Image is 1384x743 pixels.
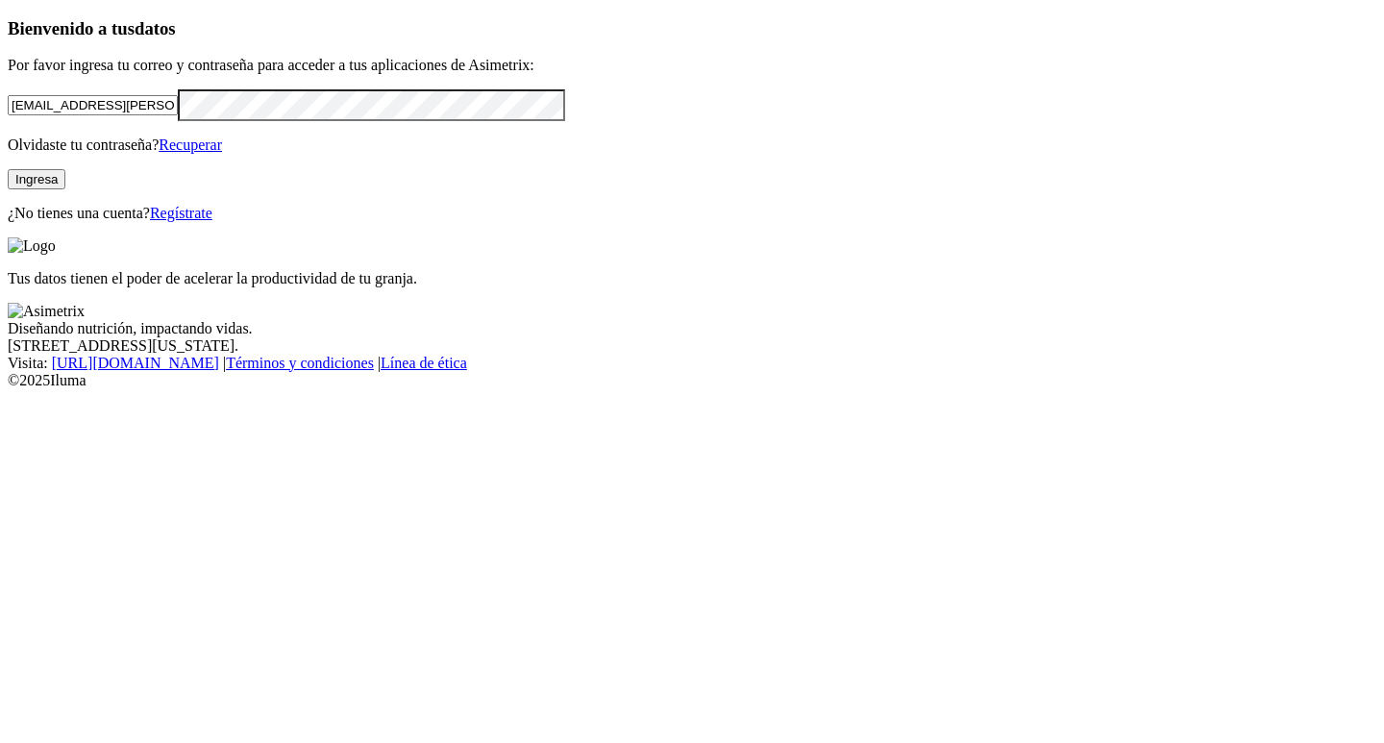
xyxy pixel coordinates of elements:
div: © 2025 Iluma [8,372,1376,389]
p: Tus datos tienen el poder de acelerar la productividad de tu granja. [8,270,1376,287]
div: [STREET_ADDRESS][US_STATE]. [8,337,1376,355]
a: Regístrate [150,205,212,221]
input: Tu correo [8,95,178,115]
img: Asimetrix [8,303,85,320]
a: Términos y condiciones [226,355,374,371]
div: Visita : | | [8,355,1376,372]
img: Logo [8,237,56,255]
a: Recuperar [159,136,222,153]
p: Por favor ingresa tu correo y contraseña para acceder a tus aplicaciones de Asimetrix: [8,57,1376,74]
a: Línea de ética [381,355,467,371]
button: Ingresa [8,169,65,189]
p: ¿No tienes una cuenta? [8,205,1376,222]
p: Olvidaste tu contraseña? [8,136,1376,154]
a: [URL][DOMAIN_NAME] [52,355,219,371]
div: Diseñando nutrición, impactando vidas. [8,320,1376,337]
span: datos [135,18,176,38]
h3: Bienvenido a tus [8,18,1376,39]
